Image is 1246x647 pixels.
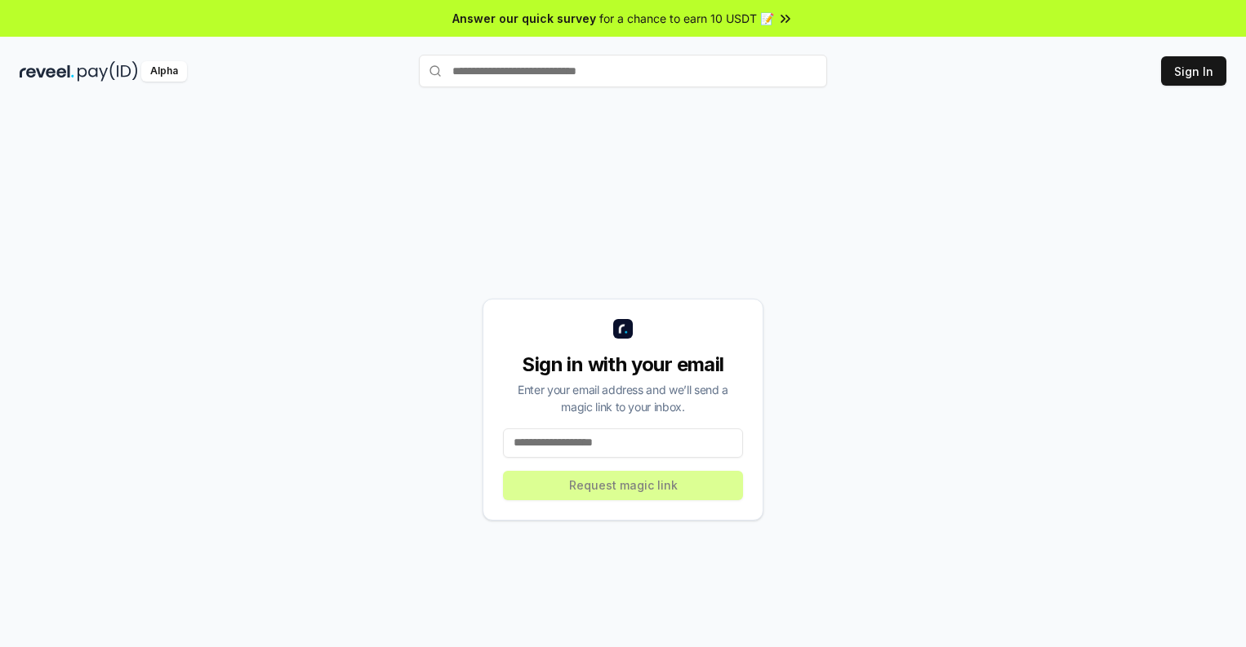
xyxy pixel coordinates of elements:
[141,61,187,82] div: Alpha
[20,61,74,82] img: reveel_dark
[503,352,743,378] div: Sign in with your email
[503,381,743,415] div: Enter your email address and we’ll send a magic link to your inbox.
[613,319,633,339] img: logo_small
[1161,56,1226,86] button: Sign In
[452,10,596,27] span: Answer our quick survey
[78,61,138,82] img: pay_id
[599,10,774,27] span: for a chance to earn 10 USDT 📝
